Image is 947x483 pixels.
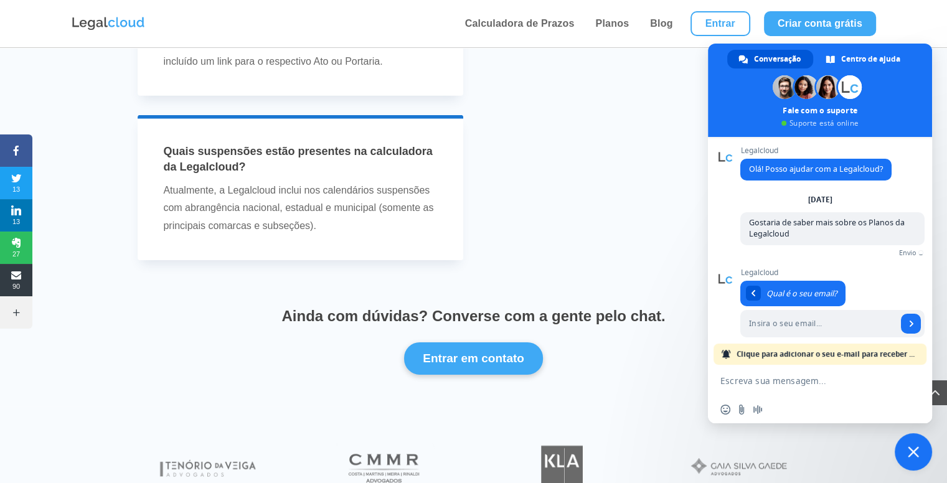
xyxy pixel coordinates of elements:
[720,405,730,415] span: Inserir um emoticon
[766,288,837,299] span: Qual é o seu email?
[753,405,763,415] span: Mensagem de áudio
[814,50,913,68] a: Centro de ajuda
[737,344,920,365] span: Clique para adicionar o seu e-mail para receber notificações.
[740,268,925,277] span: Legalcloud
[808,196,832,204] div: [DATE]
[163,182,446,235] p: Atualmente, a Legalcloud inclui nos calendários suspensões com abrangência nacional, estadual e m...
[749,217,905,239] span: Gostaria de saber mais sobre os Planos da Legalcloud
[899,248,916,257] span: Envio
[720,365,895,396] textarea: Escreva sua mensagem...
[740,146,892,155] span: Legalcloud
[749,164,883,174] span: Olá! Posso ajudar com a Legalcloud?
[764,11,876,36] a: Criar conta grátis
[281,307,665,324] span: Ainda com dúvidas? Converse com a gente pelo chat.
[740,310,897,337] input: Insira o seu email...
[690,11,750,36] a: Entrar
[163,145,432,173] span: Quais suspensões estão presentes na calculadora da Legalcloud?
[895,433,932,471] a: Bate-papo
[727,50,813,68] a: Conversação
[841,50,900,68] span: Centro de ajuda
[901,314,921,334] a: Enviar
[754,50,801,68] span: Conversação
[404,342,543,375] button: Entrar em contato
[737,405,747,415] span: Enviar um arquivo
[71,16,146,32] img: Logo da Legalcloud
